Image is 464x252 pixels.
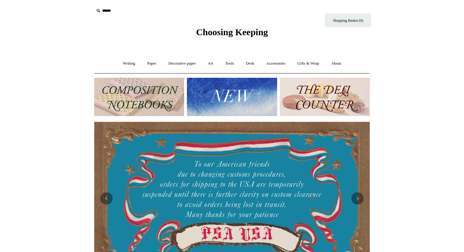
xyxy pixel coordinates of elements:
[94,78,184,116] img: 202302 Composition ledgers.jpg__PID:69722ee6-fa44-49dd-a067-31375e5d54ec
[292,55,325,72] a: Gifts & Wrap
[241,55,260,72] a: Desk
[261,55,291,72] a: Accessories
[325,13,371,27] a: Shopping Basket (0)
[142,55,162,72] a: Paper
[202,55,218,72] a: Art
[163,55,201,72] a: Decorative paper
[196,32,268,36] a: Choosing Keeping
[351,192,364,205] button: Next
[326,55,347,72] a: About
[280,78,370,116] img: The Deli Counter
[196,27,268,37] span: Choosing Keeping
[187,78,277,116] img: New.jpg__PID:f73bdf93-380a-4a35-bcfe-7823039498e1
[118,55,141,72] a: Writing
[220,55,240,72] a: Tools
[100,192,113,205] button: Previous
